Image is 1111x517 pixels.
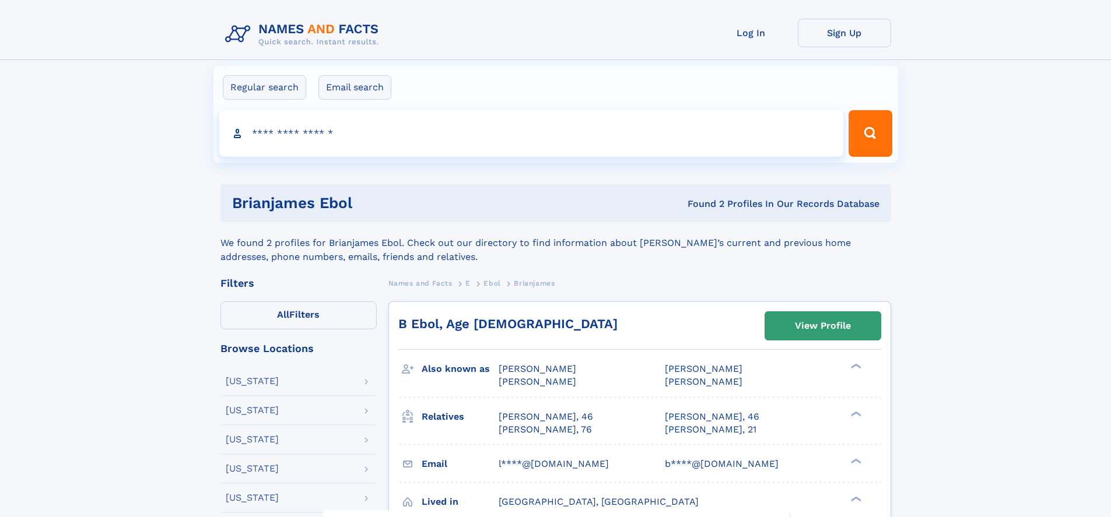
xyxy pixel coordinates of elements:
[220,19,388,50] img: Logo Names and Facts
[665,423,756,436] a: [PERSON_NAME], 21
[848,363,862,370] div: ❯
[465,276,471,290] a: E
[226,435,279,444] div: [US_STATE]
[223,75,306,100] label: Regular search
[499,376,576,387] span: [PERSON_NAME]
[277,309,289,320] span: All
[220,222,891,264] div: We found 2 profiles for Brianjames Ebol. Check out our directory to find information about [PERSO...
[795,312,851,339] div: View Profile
[705,19,798,47] a: Log In
[219,110,844,157] input: search input
[499,410,593,423] a: [PERSON_NAME], 46
[388,276,453,290] a: Names and Facts
[226,464,279,473] div: [US_STATE]
[232,196,520,210] h1: brianjames ebol
[220,343,377,354] div: Browse Locations
[514,279,555,287] span: Brianjames
[398,316,618,331] a: B Ebol, Age [DEMOGRAPHIC_DATA]
[483,279,500,287] span: Ebol
[422,454,499,474] h3: Email
[226,406,279,415] div: [US_STATE]
[665,363,742,374] span: [PERSON_NAME]
[465,279,471,287] span: E
[318,75,391,100] label: Email search
[520,198,879,210] div: Found 2 Profiles In Our Records Database
[422,407,499,427] h3: Relatives
[422,492,499,512] h3: Lived in
[665,376,742,387] span: [PERSON_NAME]
[848,410,862,417] div: ❯
[226,377,279,386] div: [US_STATE]
[220,301,377,329] label: Filters
[798,19,891,47] a: Sign Up
[499,423,592,436] a: [PERSON_NAME], 76
[665,410,759,423] a: [PERSON_NAME], 46
[848,495,862,502] div: ❯
[422,359,499,379] h3: Also known as
[848,457,862,465] div: ❯
[226,493,279,502] div: [US_STATE]
[499,363,576,374] span: [PERSON_NAME]
[499,496,699,507] span: [GEOGRAPHIC_DATA], [GEOGRAPHIC_DATA]
[849,110,892,157] button: Search Button
[483,276,500,290] a: Ebol
[220,278,377,289] div: Filters
[765,312,881,340] a: View Profile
